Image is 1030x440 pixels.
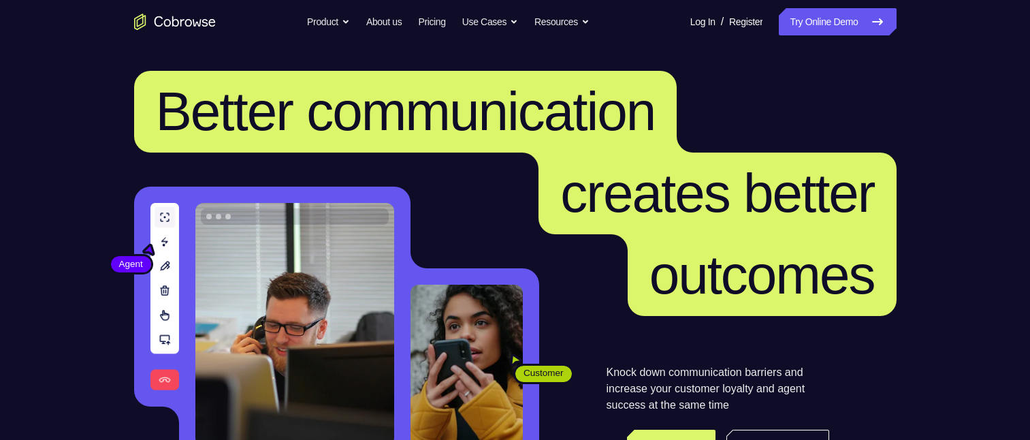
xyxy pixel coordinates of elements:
a: Try Online Demo [779,8,896,35]
a: Pricing [418,8,445,35]
span: Better communication [156,81,656,142]
p: Knock down communication barriers and increase your customer loyalty and agent success at the sam... [607,364,829,413]
a: Register [729,8,762,35]
a: Go to the home page [134,14,216,30]
span: outcomes [649,245,875,305]
span: / [721,14,724,30]
button: Resources [534,8,590,35]
button: Use Cases [462,8,518,35]
a: Log In [690,8,715,35]
span: creates better [560,163,874,223]
button: Product [307,8,350,35]
a: About us [366,8,402,35]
